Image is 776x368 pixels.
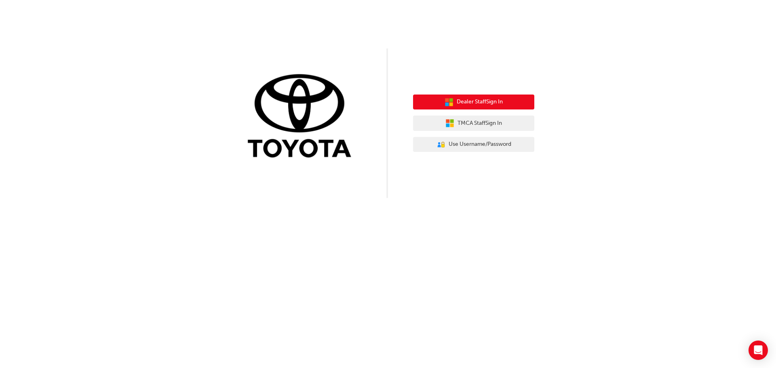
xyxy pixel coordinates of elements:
button: Dealer StaffSign In [413,95,534,110]
img: Trak [242,72,363,162]
div: Open Intercom Messenger [749,341,768,360]
span: Use Username/Password [449,140,511,149]
button: Use Username/Password [413,137,534,152]
button: TMCA StaffSign In [413,116,534,131]
span: TMCA Staff Sign In [458,119,502,128]
span: Dealer Staff Sign In [457,97,503,107]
